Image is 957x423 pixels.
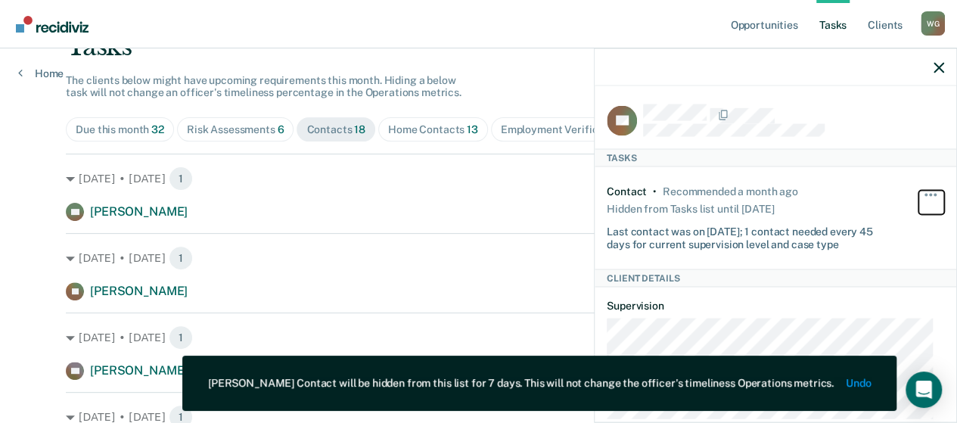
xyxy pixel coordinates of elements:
div: Last contact was on [DATE]; 1 contact needed every 45 days for current supervision level and case... [607,219,888,251]
span: [PERSON_NAME] [90,204,188,219]
button: Profile dropdown button [921,11,945,36]
div: Hidden from Tasks list until [DATE] [607,198,774,219]
span: 13 [467,123,478,135]
div: Due this month [76,123,164,136]
dt: Supervision [607,300,944,313]
div: Client Details [595,269,956,287]
div: [PERSON_NAME] Contact will be hidden from this list for 7 days. This will not change the officer'... [208,377,834,390]
div: Risk Assessments [187,123,284,136]
div: Contacts [306,123,365,136]
div: Recommended a month ago [663,185,798,198]
div: [DATE] • [DATE] [66,246,891,270]
button: Undo [846,377,871,390]
span: [PERSON_NAME] [90,363,188,378]
div: Home Contacts [388,123,478,136]
div: [DATE] • [DATE] [66,166,891,191]
span: 1 [169,166,193,191]
span: 6 [278,123,284,135]
div: Contact [607,185,647,198]
div: Employment Verification [501,123,636,136]
span: 1 [169,325,193,350]
div: W G [921,11,945,36]
a: Home [18,67,64,80]
div: • [653,185,657,198]
span: The clients below might have upcoming requirements this month. Hiding a below task will not chang... [66,74,461,99]
div: [DATE] • [DATE] [66,325,891,350]
div: Tasks [595,148,956,166]
span: [PERSON_NAME] [90,284,188,298]
span: 1 [169,246,193,270]
span: 18 [354,123,365,135]
div: Open Intercom Messenger [906,372,942,408]
img: Recidiviz [16,16,89,33]
span: 32 [151,123,164,135]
